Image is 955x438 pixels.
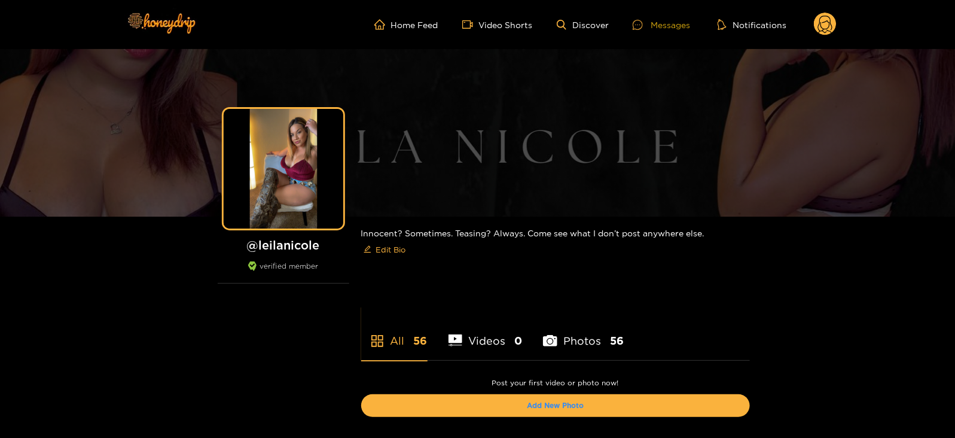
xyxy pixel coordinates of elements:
div: Messages [633,18,690,32]
div: verified member [218,261,349,284]
span: edit [364,245,371,254]
div: Innocent? Sometimes. Teasing? Always. Come see what I don’t post anywhere else. [361,217,750,269]
li: Videos [448,306,523,360]
a: Discover [557,20,609,30]
button: editEdit Bio [361,240,408,259]
span: 56 [414,333,428,348]
span: video-camera [462,19,479,30]
h1: @ leilanicole [218,238,349,253]
a: Video Shorts [462,19,533,30]
span: 0 [514,333,522,348]
span: Edit Bio [376,244,406,255]
li: All [361,306,428,360]
a: Home Feed [374,19,438,30]
button: Add New Photo [361,394,750,417]
span: 56 [610,333,624,348]
a: Add New Photo [527,401,584,409]
span: appstore [370,334,385,348]
span: home [374,19,391,30]
li: Photos [543,306,624,360]
button: Notifications [714,19,790,31]
p: Post your first video or photo now! [361,379,750,387]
